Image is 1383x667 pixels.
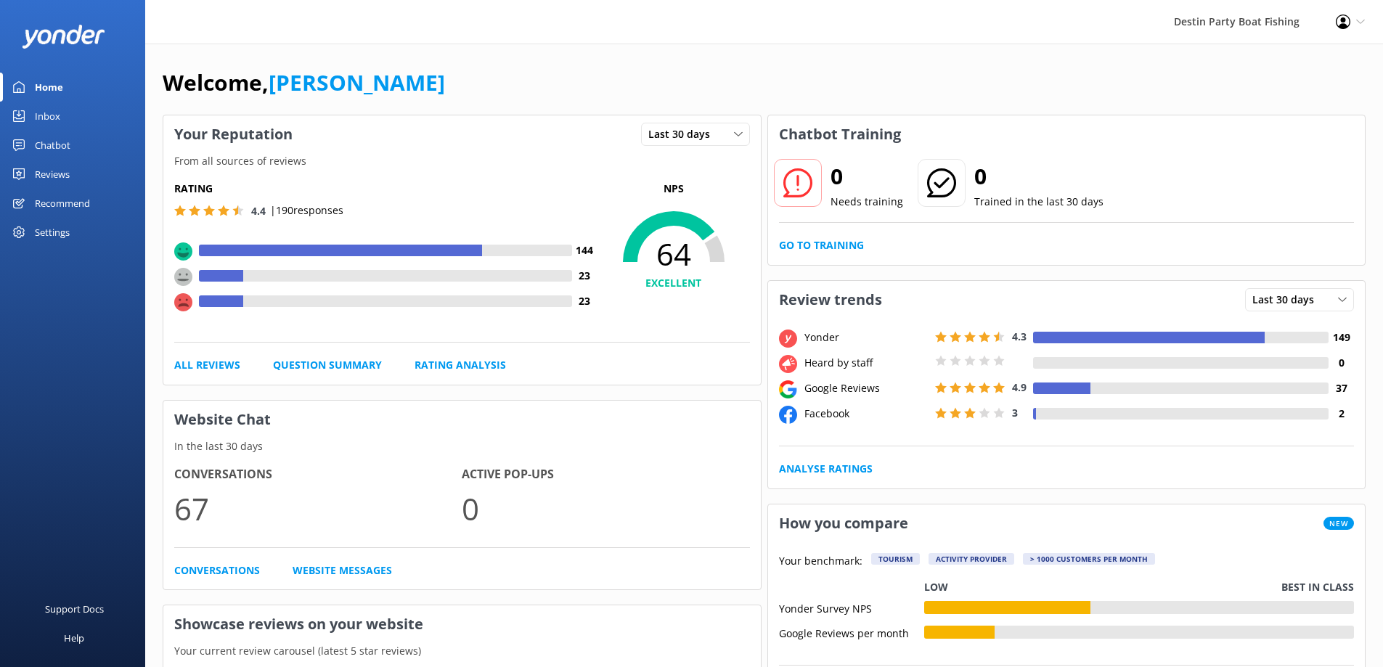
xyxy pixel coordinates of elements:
h4: 23 [572,268,597,284]
span: 64 [597,236,750,272]
h4: Conversations [174,465,462,484]
span: New [1323,517,1354,530]
div: Inbox [35,102,60,131]
h4: Active Pop-ups [462,465,749,484]
span: 4.3 [1012,330,1027,343]
a: Website Messages [293,562,392,578]
h4: 23 [572,293,597,309]
a: Go to Training [779,237,864,253]
div: Yonder Survey NPS [779,601,924,614]
h4: 2 [1329,406,1354,422]
p: 67 [174,484,462,533]
h2: 0 [831,159,903,194]
div: Recommend [35,189,90,218]
div: Home [35,73,63,102]
h4: 149 [1329,330,1354,345]
a: Question Summary [273,357,382,373]
p: Best in class [1281,579,1354,595]
div: Google Reviews per month [779,626,924,639]
div: Settings [35,218,70,247]
p: Your current review carousel (latest 5 star reviews) [163,643,761,659]
h5: Rating [174,181,597,197]
div: > 1000 customers per month [1023,553,1155,565]
h4: EXCELLENT [597,275,750,291]
p: 0 [462,484,749,533]
span: Last 30 days [1252,292,1323,308]
span: 3 [1012,406,1018,420]
div: Yonder [801,330,931,345]
h3: Your Reputation [163,115,303,153]
h4: 144 [572,242,597,258]
div: Activity Provider [929,553,1014,565]
div: Heard by staff [801,355,931,371]
a: [PERSON_NAME] [269,67,445,97]
p: Trained in the last 30 days [974,194,1103,210]
h4: 0 [1329,355,1354,371]
div: Help [64,623,84,652]
h3: How you compare [768,504,919,542]
p: Low [924,579,948,595]
p: | 190 responses [270,202,343,218]
a: Conversations [174,562,260,578]
a: Analyse Ratings [779,461,873,477]
h2: 0 [974,159,1103,194]
p: From all sources of reviews [163,153,761,169]
p: In the last 30 days [163,438,761,454]
h3: Chatbot Training [768,115,912,153]
span: 4.4 [251,204,266,218]
div: Reviews [35,160,70,189]
h3: Website Chat [163,401,761,438]
h3: Review trends [768,281,893,319]
a: All Reviews [174,357,240,373]
span: Last 30 days [648,126,719,142]
p: Needs training [831,194,903,210]
h4: 37 [1329,380,1354,396]
h1: Welcome, [163,65,445,100]
a: Rating Analysis [415,357,506,373]
p: NPS [597,181,750,197]
span: 4.9 [1012,380,1027,394]
img: yonder-white-logo.png [22,25,105,49]
div: Support Docs [45,594,104,623]
h3: Showcase reviews on your website [163,605,761,643]
div: Facebook [801,406,931,422]
div: Chatbot [35,131,70,160]
div: Tourism [871,553,920,565]
p: Your benchmark: [779,553,862,570]
div: Google Reviews [801,380,931,396]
